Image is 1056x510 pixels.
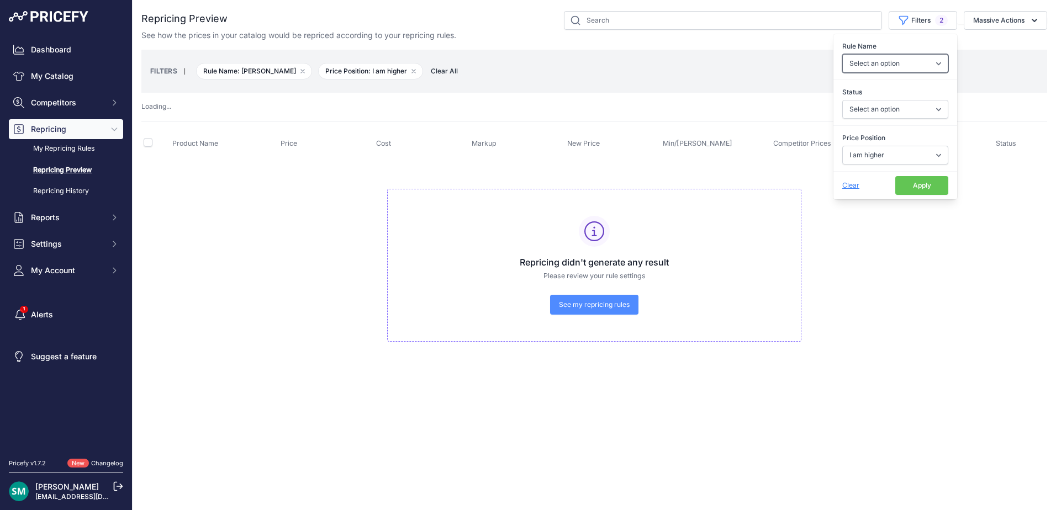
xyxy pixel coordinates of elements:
[31,97,103,108] span: Competitors
[150,67,177,75] small: FILTERS
[559,300,630,309] span: See my repricing rules
[550,295,638,315] a: See my repricing rules
[177,68,192,75] small: |
[472,139,497,147] span: Markup
[196,63,312,79] span: Rule Name: [PERSON_NAME]
[9,40,123,445] nav: Sidebar
[773,139,831,147] span: Competitor Prices
[141,11,228,26] h2: Repricing Preview
[9,93,123,113] button: Competitors
[166,102,171,110] span: ...
[9,347,123,366] a: Suggest a feature
[9,66,123,86] a: My Catalog
[9,261,123,280] button: My Account
[31,212,103,223] span: Reports
[35,482,99,491] a: [PERSON_NAME]
[9,11,88,22] img: Pricefy Logo
[376,139,391,147] span: Cost
[9,234,123,254] button: Settings
[564,11,882,30] input: Search
[31,124,103,135] span: Repricing
[842,87,948,98] label: Status
[9,182,123,201] a: Repricing History
[842,132,948,144] label: Price Position
[895,176,948,195] button: Apply
[397,256,792,269] h3: Repricing didn't generate any result
[397,271,792,281] p: Please review your rule settings
[141,30,456,41] p: See how the prices in your catalog would be repriced according to your repricing rules.
[567,139,600,147] span: New Price
[9,161,123,180] a: Repricing Preview
[281,139,297,147] span: Price
[842,181,859,189] span: Clear
[67,459,89,468] span: New
[663,139,732,147] span: Min/[PERSON_NAME]
[318,63,423,79] span: Price Position: I am higher
[91,459,123,467] a: Changelog
[9,459,46,468] div: Pricefy v1.7.2
[31,265,103,276] span: My Account
[9,119,123,139] button: Repricing
[9,139,123,158] a: My Repricing Rules
[996,139,1016,147] span: Status
[31,238,103,249] span: Settings
[141,102,171,110] span: Loading
[889,11,957,30] button: Filters2
[172,139,218,147] span: Product Name
[935,15,948,26] span: 2
[9,208,123,227] button: Reports
[9,40,123,60] a: Dashboard
[425,66,463,77] button: Clear All
[9,305,123,325] a: Alerts
[964,11,1047,30] button: Massive Actions
[35,492,151,501] a: [EMAIL_ADDRESS][DOMAIN_NAME]
[842,41,948,52] label: Rule Name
